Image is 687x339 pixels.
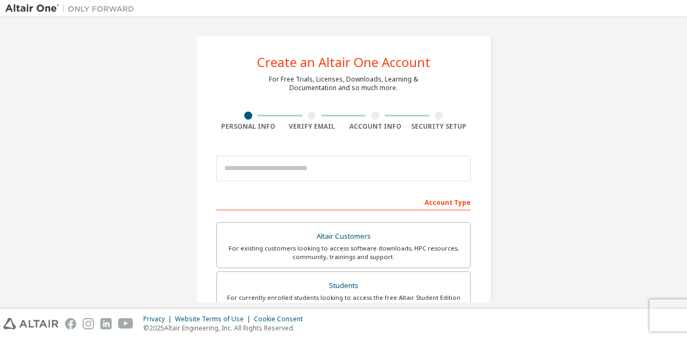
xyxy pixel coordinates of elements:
[280,122,344,131] div: Verify Email
[3,318,59,329] img: altair_logo.svg
[223,229,464,244] div: Altair Customers
[143,323,309,333] p: © 2025 Altair Engineering, Inc. All Rights Reserved.
[223,278,464,293] div: Students
[343,122,407,131] div: Account Info
[65,318,76,329] img: facebook.svg
[118,318,134,329] img: youtube.svg
[175,315,254,323] div: Website Terms of Use
[216,122,280,131] div: Personal Info
[254,315,309,323] div: Cookie Consent
[100,318,112,329] img: linkedin.svg
[269,75,418,92] div: For Free Trials, Licenses, Downloads, Learning & Documentation and so much more.
[83,318,94,329] img: instagram.svg
[143,315,175,323] div: Privacy
[223,293,464,311] div: For currently enrolled students looking to access the free Altair Student Edition bundle and all ...
[223,244,464,261] div: For existing customers looking to access software downloads, HPC resources, community, trainings ...
[5,3,140,14] img: Altair One
[257,56,430,69] div: Create an Altair One Account
[216,193,471,210] div: Account Type
[407,122,471,131] div: Security Setup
